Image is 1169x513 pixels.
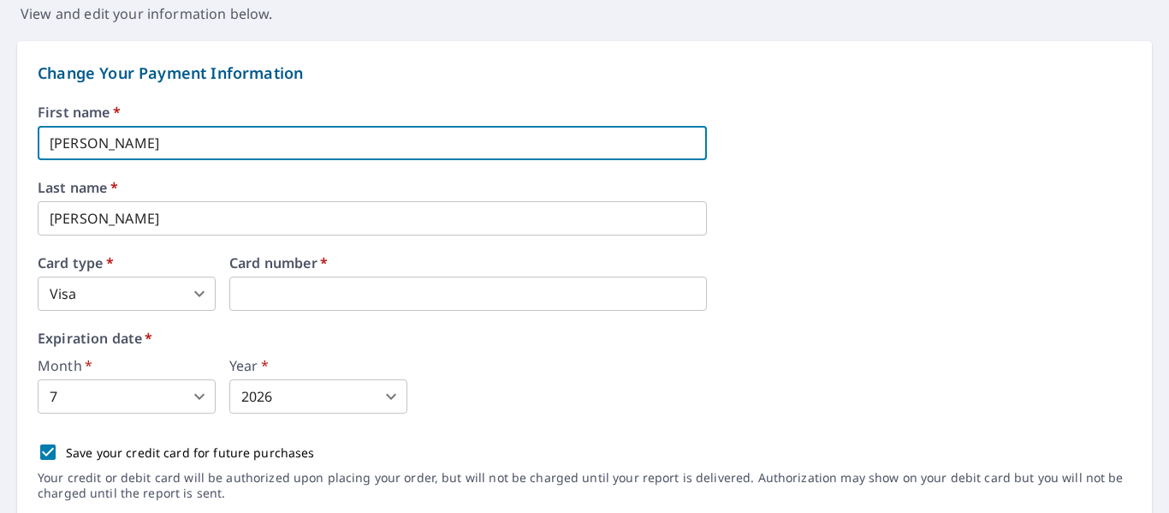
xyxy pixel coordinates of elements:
[229,277,707,311] iframe: secure payment field
[229,359,407,373] label: Year
[38,359,216,373] label: Month
[38,379,216,414] div: 7
[38,105,1131,119] label: First name
[229,379,407,414] div: 2026
[38,181,1131,194] label: Last name
[38,277,216,311] div: Visa
[66,444,315,462] p: Save your credit card for future purchases
[38,62,1131,85] p: Change Your Payment Information
[38,331,1131,345] label: Expiration date
[38,256,216,270] label: Card type
[229,256,707,270] label: Card number
[38,470,1131,501] p: Your credit or debit card will be authorized upon placing your order, but will not be charged unt...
